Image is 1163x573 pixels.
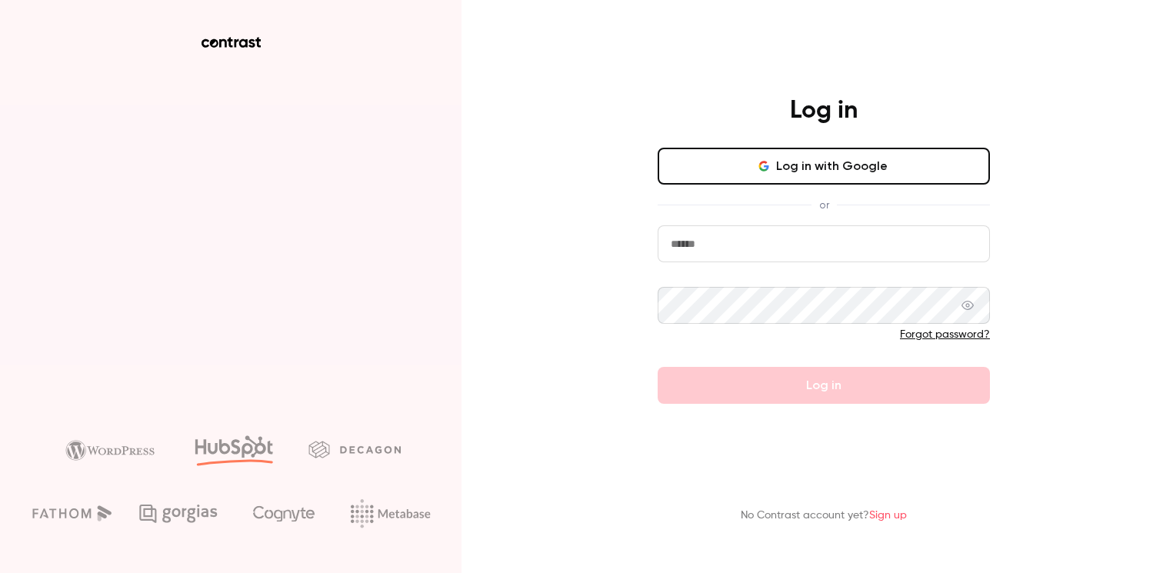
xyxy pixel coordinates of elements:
[790,95,858,126] h4: Log in
[741,508,907,524] p: No Contrast account yet?
[308,441,401,458] img: decagon
[658,148,990,185] button: Log in with Google
[811,197,837,213] span: or
[900,329,990,340] a: Forgot password?
[869,510,907,521] a: Sign up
